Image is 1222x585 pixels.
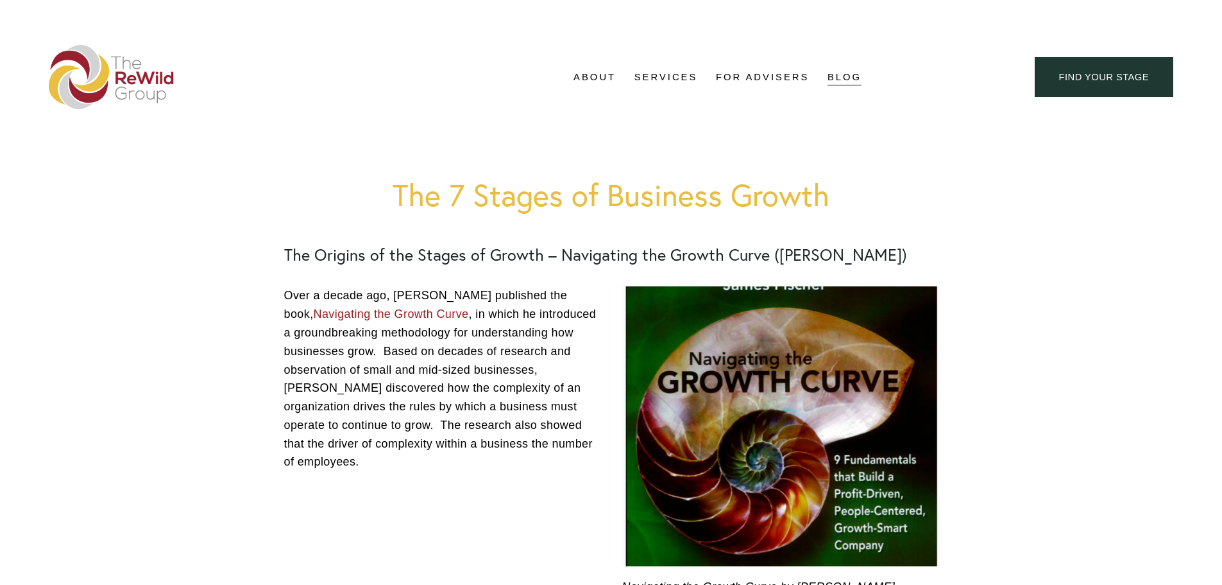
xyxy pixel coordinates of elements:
[1035,57,1173,98] a: find your stage
[573,69,616,86] span: About
[49,45,174,109] img: The ReWild Group
[622,286,938,566] a: Navigating the Growth Curve by James Fischer
[634,67,698,87] a: folder dropdown
[284,177,938,213] h1: The 7 Stages of Business Growth
[827,67,861,87] a: Blog
[716,67,809,87] a: For Advisers
[284,245,938,265] h2: The Origins of the Stages of Growth – Navigating the Growth Curve ([PERSON_NAME])
[284,286,600,471] p: Over a decade ago, [PERSON_NAME] published the book, , in which he introduced a groundbreaking me...
[634,69,698,86] span: Services
[573,67,616,87] a: folder dropdown
[314,308,469,320] a: Navigating the Growth Curve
